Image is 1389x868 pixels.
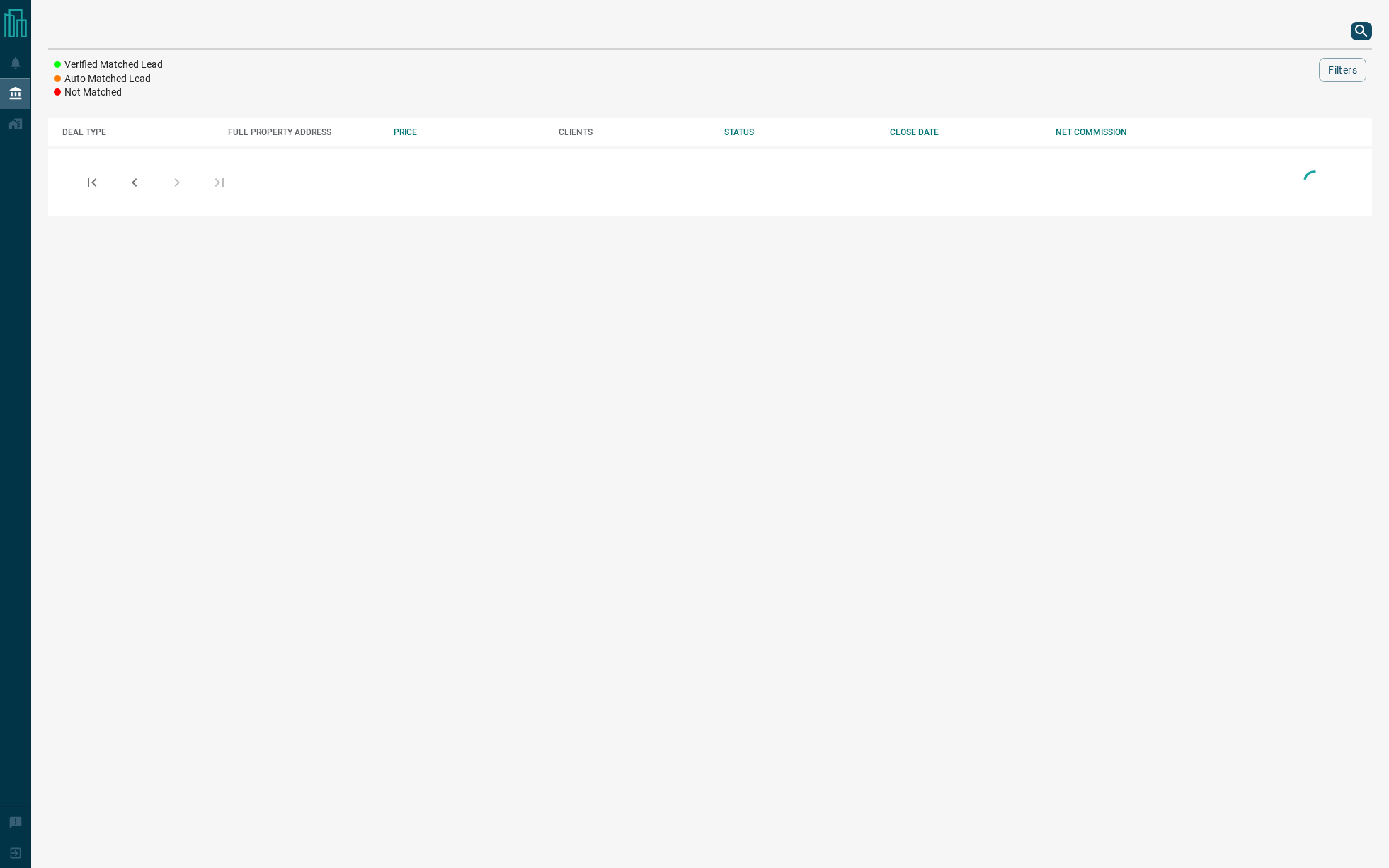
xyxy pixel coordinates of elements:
li: Not Matched [54,86,163,100]
li: Auto Matched Lead [54,72,163,86]
div: Loading [1300,167,1328,197]
div: DEAL TYPE [62,127,214,137]
div: CLOSE DATE [890,127,1041,137]
button: Filters [1319,58,1366,82]
div: CLIENTS [559,127,710,137]
div: NET COMMISSION [1056,127,1207,137]
div: FULL PROPERTY ADDRESS [228,127,379,137]
button: search button [1351,22,1372,40]
li: Verified Matched Lead [54,58,163,72]
div: STATUS [724,127,876,137]
div: PRICE [394,127,545,137]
